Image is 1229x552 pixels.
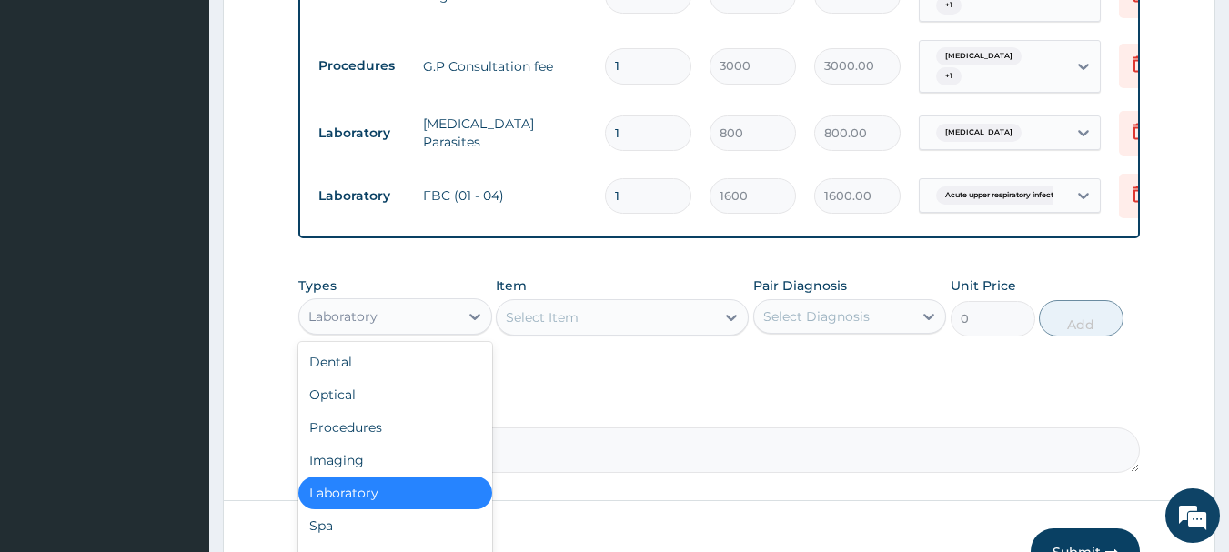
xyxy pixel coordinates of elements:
[298,477,492,509] div: Laboratory
[951,276,1016,295] label: Unit Price
[298,378,492,411] div: Optical
[298,9,342,53] div: Minimize live chat window
[1039,300,1123,336] button: Add
[414,105,596,160] td: [MEDICAL_DATA] Parasites
[936,67,962,85] span: + 1
[298,509,492,542] div: Spa
[936,124,1022,142] span: [MEDICAL_DATA]
[298,346,492,378] div: Dental
[9,363,347,427] textarea: Type your message and hit 'Enter'
[496,276,527,295] label: Item
[298,278,337,294] label: Types
[298,444,492,477] div: Imaging
[414,177,596,214] td: FBC (01 - 04)
[308,307,378,326] div: Laboratory
[414,48,596,85] td: G.P Consultation fee
[309,179,414,213] td: Laboratory
[298,402,1141,417] label: Comment
[936,47,1022,65] span: [MEDICAL_DATA]
[936,186,1068,205] span: Acute upper respiratory infect...
[34,91,74,136] img: d_794563401_company_1708531726252_794563401
[753,276,847,295] label: Pair Diagnosis
[309,116,414,150] td: Laboratory
[298,411,492,444] div: Procedures
[106,162,251,346] span: We're online!
[95,102,306,125] div: Chat with us now
[763,307,870,326] div: Select Diagnosis
[309,49,414,83] td: Procedures
[506,308,579,326] div: Select Item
